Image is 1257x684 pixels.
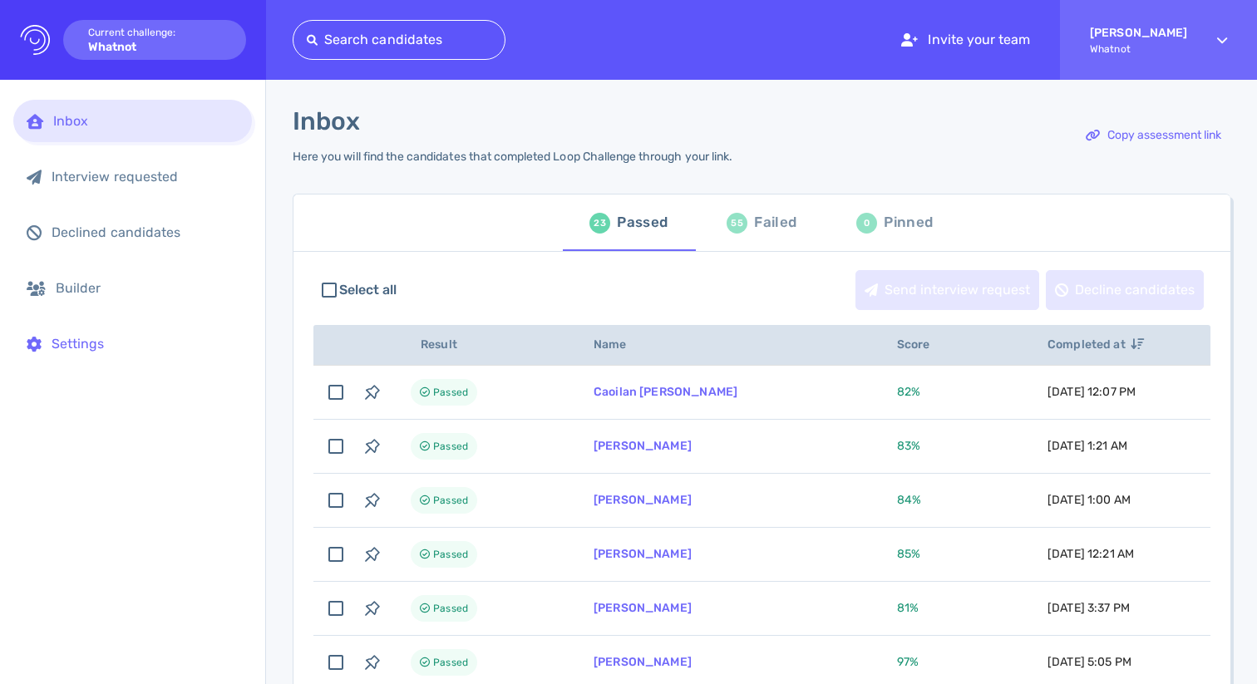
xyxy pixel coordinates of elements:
span: [DATE] 5:05 PM [1047,655,1131,669]
span: Score [897,337,949,352]
h1: Inbox [293,106,360,136]
a: [PERSON_NAME] [594,601,692,615]
div: Pinned [884,210,933,235]
div: Send interview request [856,271,1038,309]
span: 84 % [897,493,921,507]
th: Result [391,325,574,366]
span: 82 % [897,385,920,399]
div: Declined candidates [52,224,239,240]
div: Builder [56,280,239,296]
button: Decline candidates [1046,270,1204,310]
div: 0 [856,213,877,234]
span: 81 % [897,601,919,615]
span: Passed [433,652,468,672]
a: [PERSON_NAME] [594,655,692,669]
div: Passed [617,210,668,235]
a: [PERSON_NAME] [594,493,692,507]
strong: [PERSON_NAME] [1090,26,1187,40]
div: Failed [754,210,796,235]
div: 23 [589,213,610,234]
span: Passed [433,382,468,402]
span: [DATE] 3:37 PM [1047,601,1130,615]
div: 55 [727,213,747,234]
div: Decline candidates [1047,271,1203,309]
span: [DATE] 1:21 AM [1047,439,1127,453]
span: Passed [433,544,468,564]
span: Passed [433,598,468,618]
div: Here you will find the candidates that completed Loop Challenge through your link. [293,150,732,164]
span: [DATE] 12:07 PM [1047,385,1136,399]
span: [DATE] 12:21 AM [1047,547,1134,561]
a: [PERSON_NAME] [594,439,692,453]
span: 85 % [897,547,920,561]
span: 83 % [897,439,920,453]
span: 97 % [897,655,919,669]
span: Passed [433,490,468,510]
span: Select all [339,280,397,300]
span: Whatnot [1090,43,1187,55]
a: [PERSON_NAME] [594,547,692,561]
span: [DATE] 1:00 AM [1047,493,1131,507]
div: Settings [52,336,239,352]
span: Name [594,337,645,352]
span: Completed at [1047,337,1144,352]
button: Copy assessment link [1077,116,1230,155]
div: Interview requested [52,169,239,185]
a: Caoilan [PERSON_NAME] [594,385,737,399]
button: Send interview request [855,270,1039,310]
span: Passed [433,436,468,456]
div: Inbox [53,113,239,129]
